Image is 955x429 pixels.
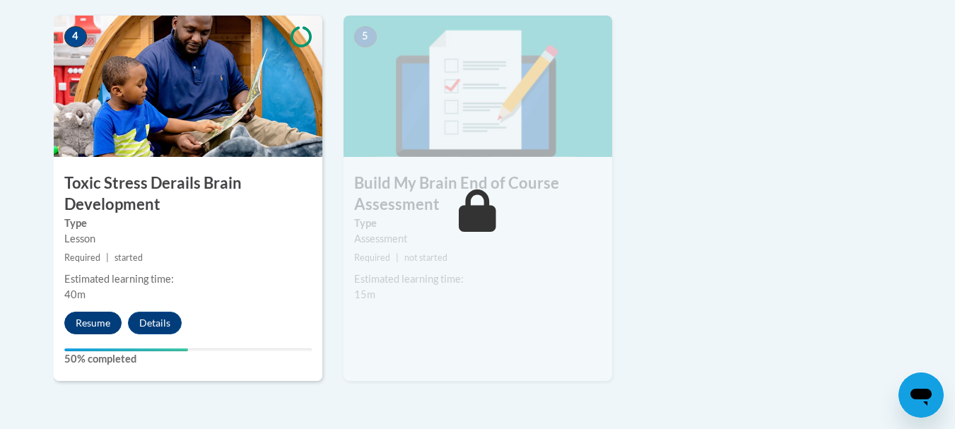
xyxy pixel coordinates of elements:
[898,372,944,418] iframe: Button to launch messaging window
[128,312,182,334] button: Details
[64,312,122,334] button: Resume
[354,288,375,300] span: 15m
[396,252,399,263] span: |
[64,26,87,47] span: 4
[64,271,312,287] div: Estimated learning time:
[64,351,312,367] label: 50% completed
[64,231,312,247] div: Lesson
[354,271,602,287] div: Estimated learning time:
[106,252,109,263] span: |
[54,16,322,157] img: Course Image
[404,252,447,263] span: not started
[344,172,612,216] h3: Build My Brain End of Course Assessment
[64,288,86,300] span: 40m
[64,252,100,263] span: Required
[64,216,312,231] label: Type
[354,26,377,47] span: 5
[354,216,602,231] label: Type
[115,252,143,263] span: started
[64,348,188,351] div: Your progress
[354,231,602,247] div: Assessment
[54,172,322,216] h3: Toxic Stress Derails Brain Development
[354,252,390,263] span: Required
[344,16,612,157] img: Course Image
